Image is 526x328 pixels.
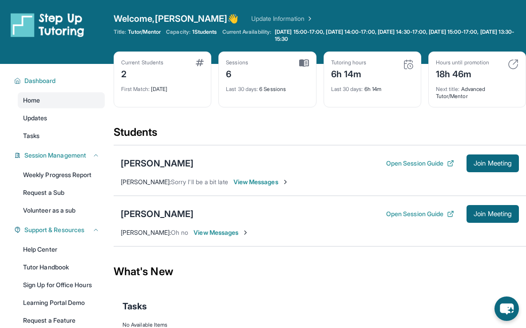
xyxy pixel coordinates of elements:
span: Capacity: [166,28,190,36]
span: Tasks [123,300,147,312]
button: chat-button [494,296,519,321]
span: Last 30 days : [226,86,258,92]
span: Tutor/Mentor [128,28,161,36]
button: Open Session Guide [386,159,454,168]
div: [PERSON_NAME] [121,208,194,220]
button: Session Management [21,151,99,160]
img: card [299,59,309,67]
button: Join Meeting [467,154,519,172]
img: Chevron Right [305,14,313,23]
div: 6 [226,66,248,80]
button: Open Session Guide [386,209,454,218]
button: Dashboard [21,76,99,85]
span: Session Management [24,151,86,160]
span: Tasks [23,131,40,140]
a: Volunteer as a sub [18,202,105,218]
div: 6h 14m [331,80,414,93]
div: 2 [121,66,163,80]
a: Update Information [251,14,313,23]
span: Current Availability: [222,28,271,43]
a: Request a Sub [18,185,105,201]
a: Weekly Progress Report [18,167,105,183]
span: [PERSON_NAME] : [121,178,171,186]
div: 6h 14m [331,66,367,80]
div: Current Students [121,59,163,66]
div: Tutoring hours [331,59,367,66]
button: Join Meeting [467,205,519,223]
div: Advanced Tutor/Mentor [436,80,518,100]
span: Title: [114,28,126,36]
span: 1 Students [192,28,217,36]
span: View Messages [194,228,249,237]
span: Next title : [436,86,460,92]
img: card [508,59,518,70]
a: Tutor Handbook [18,259,105,275]
img: logo [11,12,84,37]
a: [DATE] 15:00-17:00, [DATE] 14:00-17:00, [DATE] 14:30-17:00, [DATE] 15:00-17:00, [DATE] 13:30-15:30 [273,28,526,43]
a: Sign Up for Office Hours [18,277,105,293]
img: card [403,59,414,70]
a: Help Center [18,241,105,257]
a: Tasks [18,128,105,144]
div: Students [114,125,526,145]
a: Home [18,92,105,108]
span: Dashboard [24,76,56,85]
div: Hours until promotion [436,59,489,66]
span: Home [23,96,40,105]
div: [PERSON_NAME] [121,157,194,170]
span: Support & Resources [24,225,84,234]
span: Join Meeting [474,211,512,217]
span: Join Meeting [474,161,512,166]
span: View Messages [233,178,289,186]
span: Welcome, [PERSON_NAME] 👋 [114,12,239,25]
div: Sessions [226,59,248,66]
button: Support & Resources [21,225,99,234]
span: Last 30 days : [331,86,363,92]
div: What's New [114,252,526,291]
span: [PERSON_NAME] : [121,229,171,236]
a: Learning Portal Demo [18,295,105,311]
img: Chevron-Right [282,178,289,186]
span: [DATE] 15:00-17:00, [DATE] 14:00-17:00, [DATE] 14:30-17:00, [DATE] 15:00-17:00, [DATE] 13:30-15:30 [275,28,524,43]
span: Oh no [171,229,188,236]
span: Sorry I'll be a bit late [171,178,228,186]
img: card [196,59,204,66]
div: 6 Sessions [226,80,308,93]
a: Updates [18,110,105,126]
div: [DATE] [121,80,204,93]
div: 18h 46m [436,66,489,80]
img: Chevron-Right [242,229,249,236]
span: First Match : [121,86,150,92]
span: Updates [23,114,47,123]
